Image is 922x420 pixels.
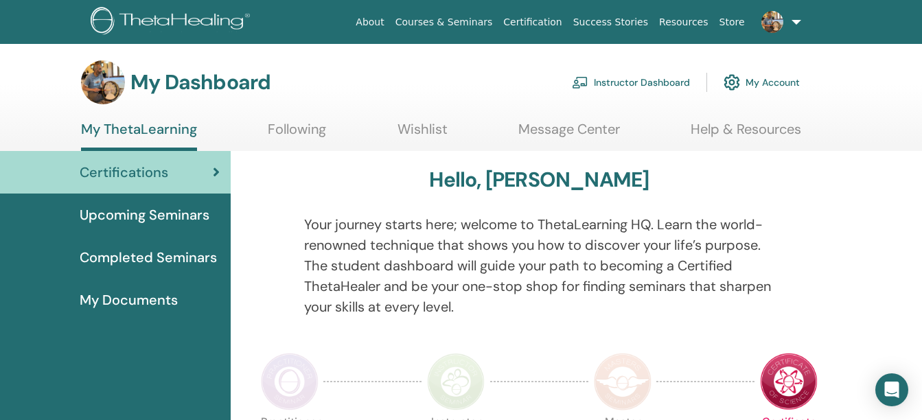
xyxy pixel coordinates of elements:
span: My Documents [80,290,178,310]
h3: Hello, [PERSON_NAME] [429,167,649,192]
img: cog.svg [724,71,740,94]
span: Upcoming Seminars [80,205,209,225]
a: Following [268,121,326,148]
a: Instructor Dashboard [572,67,690,97]
img: default.jpg [761,11,783,33]
a: My ThetaLearning [81,121,197,151]
a: Store [714,10,750,35]
a: Help & Resources [691,121,801,148]
img: Practitioner [261,353,319,410]
img: chalkboard-teacher.svg [572,76,588,89]
a: Courses & Seminars [390,10,498,35]
span: Certifications [80,162,168,183]
a: Certification [498,10,567,35]
a: About [350,10,389,35]
h3: My Dashboard [130,70,270,95]
p: Your journey starts here; welcome to ThetaLearning HQ. Learn the world-renowned technique that sh... [304,214,774,317]
a: My Account [724,67,800,97]
a: Success Stories [568,10,654,35]
span: Completed Seminars [80,247,217,268]
a: Wishlist [397,121,448,148]
img: Certificate of Science [760,353,818,410]
a: Resources [654,10,714,35]
a: Message Center [518,121,620,148]
img: default.jpg [81,60,125,104]
img: Master [594,353,652,410]
img: Instructor [427,353,485,410]
img: logo.png [91,7,255,38]
div: Open Intercom Messenger [875,373,908,406]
